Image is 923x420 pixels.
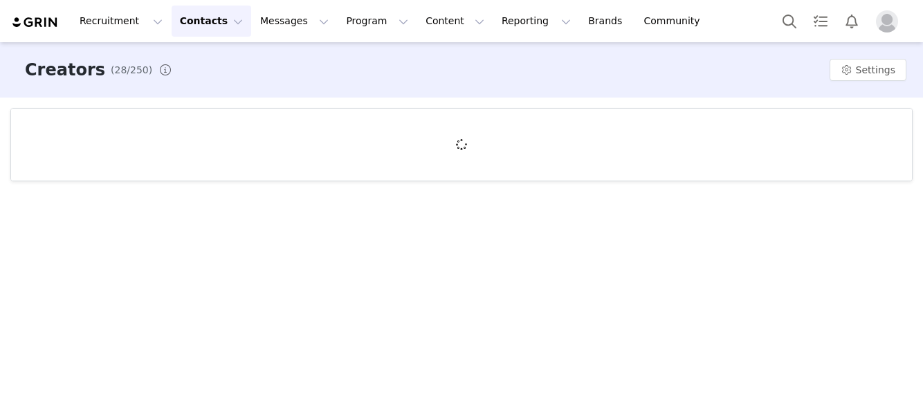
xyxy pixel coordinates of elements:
[111,63,152,77] span: (28/250)
[252,6,337,37] button: Messages
[580,6,634,37] a: Brands
[417,6,493,37] button: Content
[11,16,60,29] img: grin logo
[71,6,171,37] button: Recruitment
[830,59,906,81] button: Settings
[868,10,912,33] button: Profile
[172,6,251,37] button: Contacts
[805,6,836,37] a: Tasks
[876,10,898,33] img: placeholder-profile.jpg
[25,57,105,82] h3: Creators
[837,6,867,37] button: Notifications
[338,6,417,37] button: Program
[493,6,579,37] button: Reporting
[636,6,715,37] a: Community
[774,6,805,37] button: Search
